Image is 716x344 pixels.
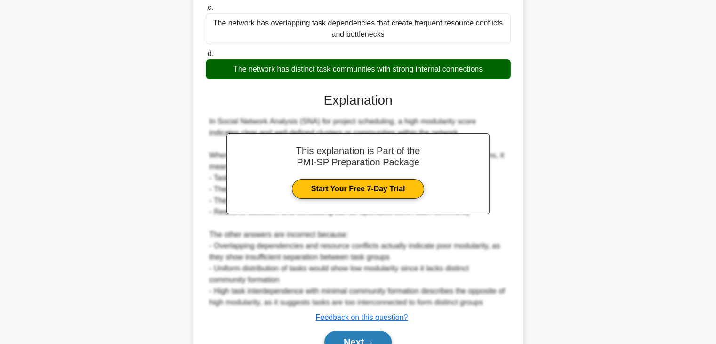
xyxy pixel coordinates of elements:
h3: Explanation [211,92,505,108]
a: Start Your Free 7-Day Trial [292,179,424,199]
span: d. [208,49,214,57]
span: c. [208,3,213,11]
a: Feedback on this question? [316,313,408,321]
div: The network has distinct task communities with strong internal connections [206,59,511,79]
div: In Social Network Analysis (SNA) for project scheduling, a high modularity score indicates clear ... [209,116,507,308]
div: The network has overlapping task dependencies that create frequent resource conflicts and bottlen... [206,13,511,44]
